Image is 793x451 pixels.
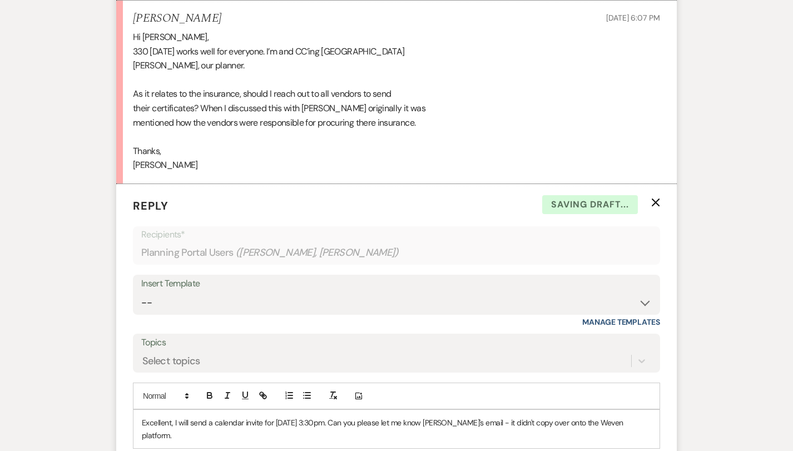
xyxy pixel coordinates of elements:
[133,199,168,213] span: Reply
[141,276,652,292] div: Insert Template
[141,335,652,351] label: Topics
[582,317,660,327] a: Manage Templates
[606,13,660,23] span: [DATE] 6:07 PM
[133,30,660,172] div: Hi [PERSON_NAME], 330 [DATE] works well for everyone. I’m and CC’ing [GEOGRAPHIC_DATA] [PERSON_NA...
[142,354,200,369] div: Select topics
[142,417,651,442] p: Excellent, I will send a calendar invite for [DATE] 3:30pm. Can you please let me know [PERSON_NA...
[542,195,638,214] span: Saving draft...
[141,242,652,264] div: Planning Portal Users
[133,12,221,26] h5: [PERSON_NAME]
[236,245,399,260] span: ( [PERSON_NAME], [PERSON_NAME] )
[141,227,652,242] p: Recipients*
